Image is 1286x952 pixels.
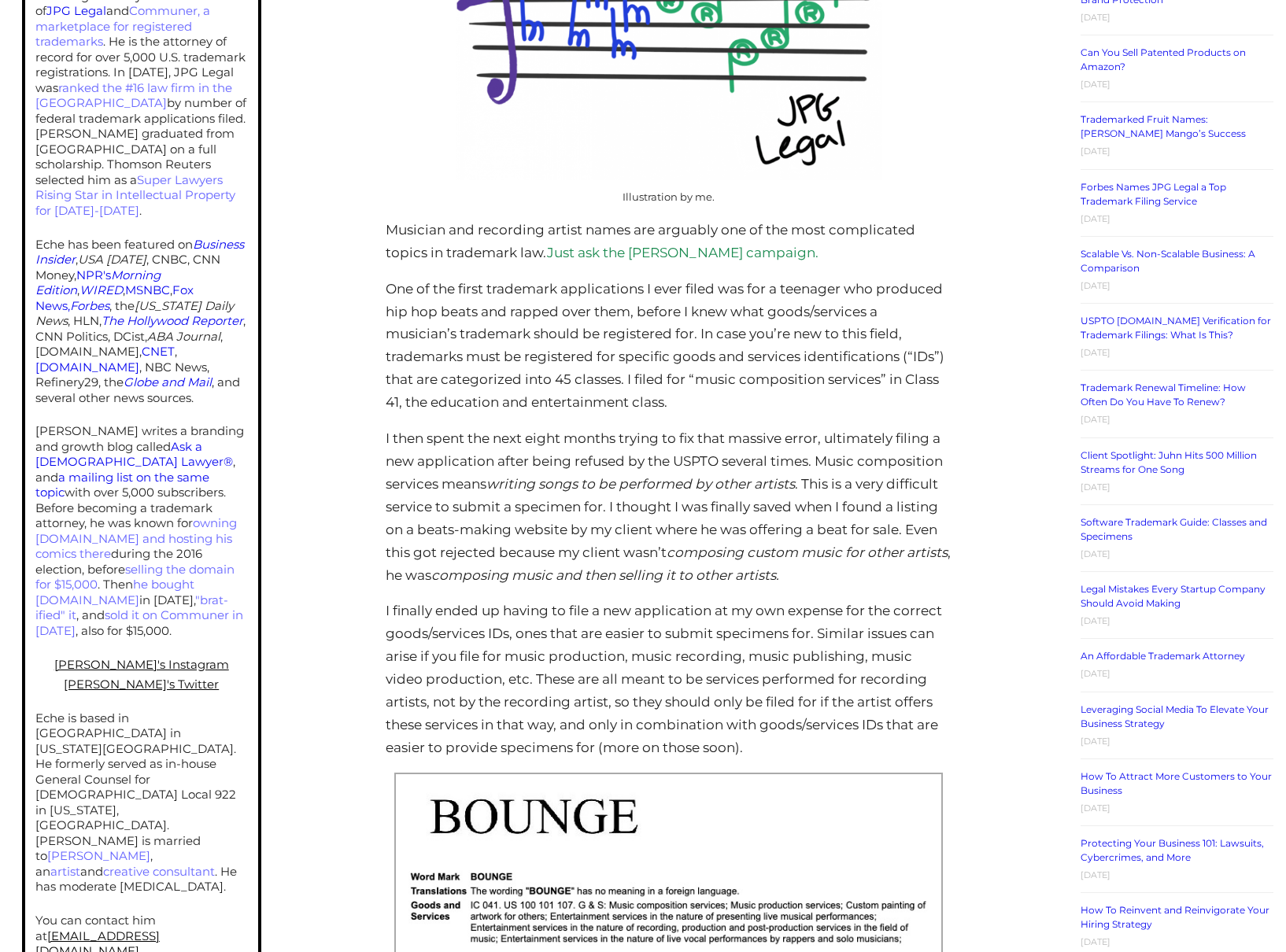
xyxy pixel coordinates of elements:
[46,3,106,18] a: JPG Legal
[70,298,109,313] a: Forbes
[1081,869,1110,880] time: [DATE]
[1081,615,1110,626] time: [DATE]
[386,219,952,264] p: Musician and recording artist names are arguably one of the most complicated topics in trademark ...
[35,470,209,500] a: a mailing list on the same topic
[124,375,212,389] a: Globe and Mail
[35,577,194,607] a: he bought [DOMAIN_NAME]
[47,848,150,863] a: [PERSON_NAME]
[35,282,194,313] a: Fox News,
[386,278,952,414] p: One of the first trademark applications I ever filed was for a teenager who produced hip hop beat...
[486,476,795,492] em: writing songs to be performed by other artists
[386,600,952,758] p: I finally ended up having to file a new application at my own expense for the correct goods/servi...
[102,313,243,328] a: The Hollywood Reporter
[456,186,882,208] figcaption: Illustration by me.
[1081,703,1269,729] a: Leveraging Social Media To Elevate Your Business Strategy
[1081,347,1110,358] time: [DATE]
[54,657,229,672] a: [PERSON_NAME]'s Instagram
[1081,548,1110,559] time: [DATE]
[64,677,219,692] a: [PERSON_NAME]'s Twitter
[1081,248,1255,274] a: Scalable Vs. Non-Scalable Business: A Comparison
[35,268,161,298] em: Morning Edition
[1081,936,1110,947] time: [DATE]
[35,172,235,218] a: Super Lawyers Rising Star in Intellectual Property for [DATE]-[DATE]
[1081,213,1110,224] time: [DATE]
[50,864,80,879] a: artist
[1081,736,1110,747] time: [DATE]
[35,237,244,268] a: Business Insider
[35,298,234,329] em: [US_STATE] Daily News
[667,544,948,560] em: composing custom music for other artists
[1081,382,1246,408] a: Trademark Renewal Timeline: How Often Do You Have To Renew?
[125,282,170,297] a: MSNBC
[35,360,139,375] a: [DOMAIN_NAME]
[1081,12,1110,23] time: [DATE]
[1081,146,1110,157] time: [DATE]
[35,515,237,561] a: owning [DOMAIN_NAME] and hosting his comics there
[1081,770,1272,796] a: How To Attract More Customers to Your Business
[1081,414,1110,425] time: [DATE]
[1081,79,1110,90] time: [DATE]
[1081,449,1257,475] a: Client Spotlight: Juhn Hits 500 Million Streams for One Song
[35,710,248,895] p: Eche is based in [GEOGRAPHIC_DATA] in [US_STATE][GEOGRAPHIC_DATA]. He formerly served as in-house...
[142,344,175,359] a: CNET
[103,864,215,879] a: creative consultant
[35,237,248,406] p: Eche has been featured on , , CNBC, CNN Money, , , , , the , HLN, , CNN Politics, DCist, , [DOMAI...
[78,252,146,267] em: USA [DATE]
[431,567,779,583] em: composing music and then selling it to other artists.
[1081,315,1271,341] a: USPTO [DOMAIN_NAME] Verification for Trademark Filings: What Is This?
[1081,113,1246,139] a: Trademarked Fruit Names: [PERSON_NAME] Mango’s Success
[1081,482,1110,493] time: [DATE]
[547,245,819,260] a: Just ask the [PERSON_NAME] campaign.
[1081,181,1226,207] a: Forbes Names JPG Legal a Top Trademark Filing Service
[35,3,210,49] a: Communer, a marketplace for registered trademarks
[1081,904,1269,930] a: How To Reinvent and Reinvigorate Your Hiring Strategy
[1081,46,1246,72] a: Can You Sell Patented Products on Amazon?
[35,607,243,638] a: sold it on Communer in [DATE]
[1081,837,1264,863] a: Protecting Your Business 101: Lawsuits, Cybercrimes, and More
[147,329,220,344] em: ABA Journal
[1081,280,1110,291] time: [DATE]
[35,592,228,623] a: "brat-ified" it
[1081,650,1245,662] a: An Affordable Trademark Attorney
[1081,516,1267,542] a: Software Trademark Guide: Classes and Specimens
[1081,803,1110,814] time: [DATE]
[1081,668,1110,679] time: [DATE]
[35,268,161,298] a: NPR'sMorning Edition
[35,80,232,111] a: ranked the #16 law firm in the [GEOGRAPHIC_DATA]
[35,562,235,592] a: selling the domain for $15,000
[386,427,952,586] p: I then spent the next eight months trying to fix that massive error, ultimately filing a new appl...
[35,423,248,638] p: [PERSON_NAME] writes a branding and growth blog called , and with over 5,000 subscribers. Before ...
[1081,583,1266,609] a: Legal Mistakes Every Startup Company Should Avoid Making
[35,439,233,470] a: Ask a [DEMOGRAPHIC_DATA] Lawyer®
[79,282,123,297] a: WIRED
